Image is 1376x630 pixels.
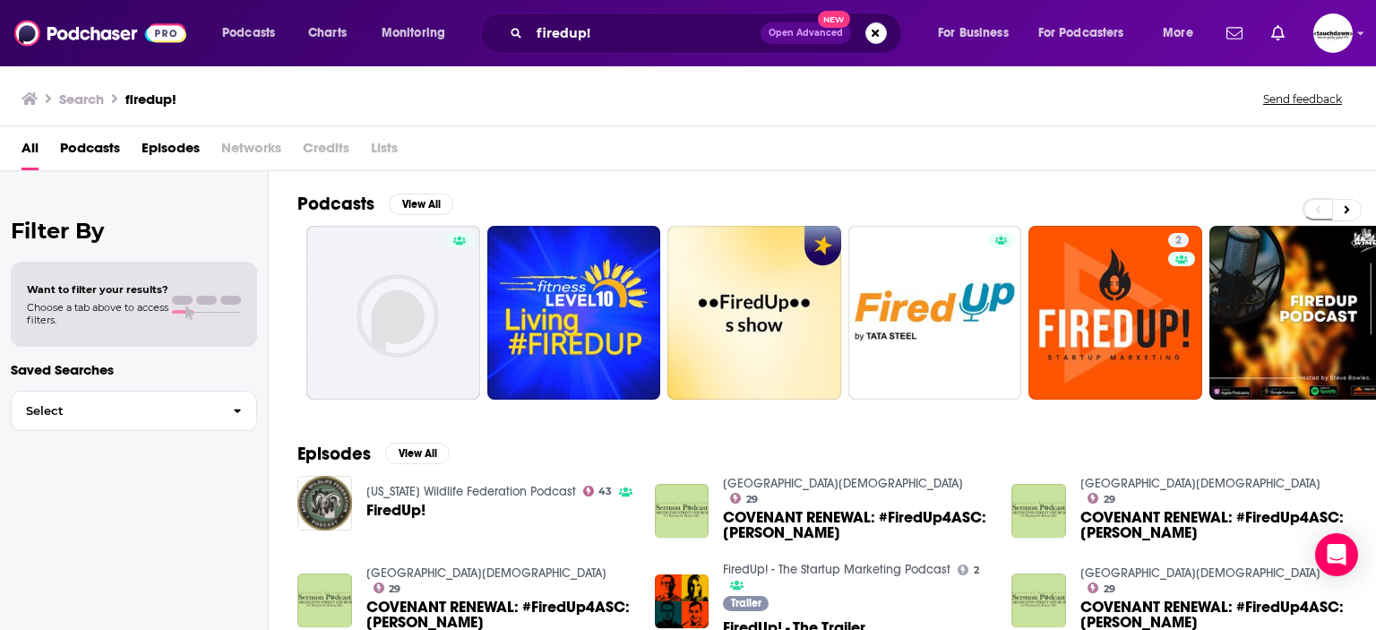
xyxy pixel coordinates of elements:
[583,486,613,496] a: 43
[1264,18,1292,48] a: Show notifications dropdown
[1175,232,1182,250] span: 2
[1313,13,1353,53] img: User Profile
[731,598,761,608] span: Trailer
[366,600,633,630] a: COVENANT RENEWAL: #FiredUp4ASC: Deb Pontes
[1088,493,1115,504] a: 29
[1088,583,1115,593] a: 29
[529,19,761,47] input: Search podcasts, credits, & more...
[1080,510,1347,540] span: COVENANT RENEWAL: #FiredUp4ASC: [PERSON_NAME]
[1219,18,1250,48] a: Show notifications dropdown
[1150,19,1216,47] button: open menu
[1313,13,1353,53] span: Logged in as jvervelde
[730,493,758,504] a: 29
[1313,13,1353,53] button: Show profile menu
[723,510,990,540] a: COVENANT RENEWAL: #FiredUp4ASC: Jonah Beukman
[974,566,979,574] span: 2
[1027,19,1150,47] button: open menu
[598,488,612,496] span: 43
[125,91,176,108] h3: firedup!
[389,194,453,215] button: View All
[655,574,709,629] img: FiredUp! - The Trailer
[818,11,850,28] span: New
[1011,574,1066,628] img: COVENANT RENEWAL: #FiredUp4ASC: John O'Connor
[1028,226,1202,400] a: 2
[27,301,168,326] span: Choose a tab above to access filters.
[12,405,219,417] span: Select
[14,16,186,50] img: Podchaser - Follow, Share and Rate Podcasts
[1315,533,1358,576] div: Open Intercom Messenger
[761,22,851,44] button: Open AdvancedNew
[297,193,453,215] a: PodcastsView All
[1104,585,1115,593] span: 29
[1080,565,1320,581] a: Arlington Street Church
[746,496,758,504] span: 29
[958,565,979,575] a: 2
[297,19,357,47] a: Charts
[655,484,709,539] img: COVENANT RENEWAL: #FiredUp4ASC: Jonah Beukman
[297,574,352,628] img: COVENANT RENEWAL: #FiredUp4ASC: Deb Pontes
[1163,21,1193,46] span: More
[27,283,168,296] span: Want to filter your results?
[369,19,469,47] button: open menu
[374,583,401,593] a: 29
[1080,600,1347,630] a: COVENANT RENEWAL: #FiredUp4ASC: John O'Connor
[222,21,275,46] span: Podcasts
[938,21,1009,46] span: For Business
[21,134,39,170] a: All
[1104,496,1115,504] span: 29
[366,503,426,518] a: FiredUp!
[366,600,633,630] span: COVENANT RENEWAL: #FiredUp4ASC: [PERSON_NAME]
[303,134,349,170] span: Credits
[297,476,352,531] img: FiredUp!
[723,476,963,491] a: Arlington Street Church
[371,134,398,170] span: Lists
[11,361,257,378] p: Saved Searches
[210,19,298,47] button: open menu
[366,484,576,499] a: Arizona Wildlife Federation Podcast
[59,91,104,108] h3: Search
[1080,600,1347,630] span: COVENANT RENEWAL: #FiredUp4ASC: [PERSON_NAME]
[11,218,257,244] h2: Filter By
[221,134,281,170] span: Networks
[389,585,400,593] span: 29
[297,443,450,465] a: EpisodesView All
[142,134,200,170] a: Episodes
[1258,91,1347,107] button: Send feedback
[723,562,950,577] a: FiredUp! - The Startup Marketing Podcast
[1168,233,1189,247] a: 2
[925,19,1031,47] button: open menu
[366,565,606,581] a: Arlington Street Church
[1080,476,1320,491] a: Arlington Street Church
[1038,21,1124,46] span: For Podcasters
[385,443,450,464] button: View All
[723,510,990,540] span: COVENANT RENEWAL: #FiredUp4ASC: [PERSON_NAME]
[308,21,347,46] span: Charts
[297,443,371,465] h2: Episodes
[297,193,374,215] h2: Podcasts
[1080,510,1347,540] a: COVENANT RENEWAL: #FiredUp4ASC: Robert Holley
[11,391,257,431] button: Select
[769,29,843,38] span: Open Advanced
[1011,484,1066,539] img: COVENANT RENEWAL: #FiredUp4ASC: Robert Holley
[497,13,919,54] div: Search podcasts, credits, & more...
[60,134,120,170] a: Podcasts
[382,21,445,46] span: Monitoring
